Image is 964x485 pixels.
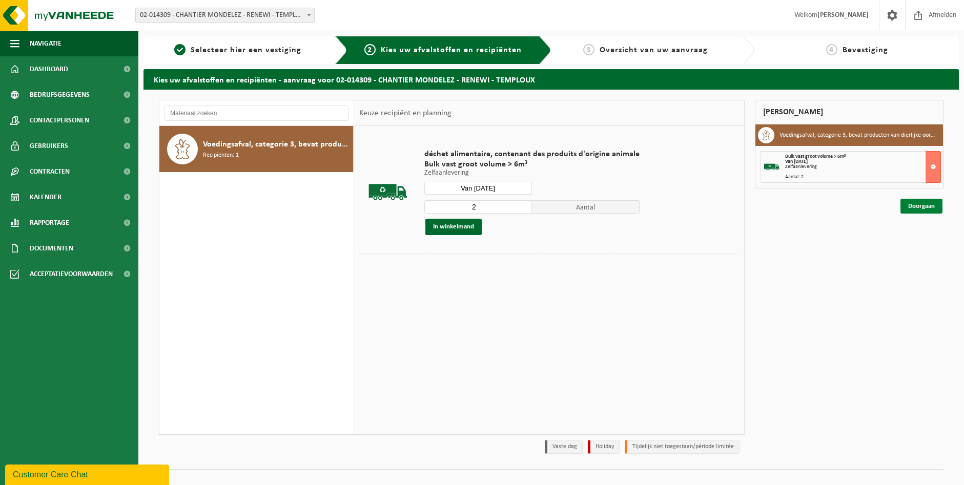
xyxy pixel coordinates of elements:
[424,149,640,159] span: déchet alimentaire, contenant des produits d'origine animale
[30,236,73,261] span: Documenten
[424,170,640,177] p: Zelfaanlevering
[30,159,70,184] span: Contracten
[30,261,113,287] span: Acceptatievoorwaarden
[159,126,354,172] button: Voedingsafval, categorie 3, bevat producten van dierlijke oorsprong, kunststof verpakking Recipië...
[174,44,186,55] span: 1
[755,100,944,124] div: [PERSON_NAME]
[5,462,171,485] iframe: chat widget
[30,82,90,108] span: Bedrijfsgegevens
[381,46,522,54] span: Kies uw afvalstoffen en recipiënten
[135,8,315,23] span: 02-014309 - CHANTIER MONDELEZ - RENEWI - TEMPLOUX
[30,31,61,56] span: Navigatie
[165,106,348,121] input: Materiaal zoeken
[843,46,888,54] span: Bevestiging
[424,159,640,170] span: Bulk vast groot volume > 6m³
[143,69,959,89] h2: Kies uw afvalstoffen en recipiënten - aanvraag voor 02-014309 - CHANTIER MONDELEZ - RENEWI - TEMP...
[30,133,68,159] span: Gebruikers
[583,44,594,55] span: 3
[532,200,640,214] span: Aantal
[826,44,837,55] span: 4
[30,56,68,82] span: Dashboard
[30,210,69,236] span: Rapportage
[785,175,940,180] div: Aantal: 2
[136,8,314,23] span: 02-014309 - CHANTIER MONDELEZ - RENEWI - TEMPLOUX
[785,154,846,159] span: Bulk vast groot volume > 6m³
[30,108,89,133] span: Contactpersonen
[191,46,301,54] span: Selecteer hier een vestiging
[203,138,351,151] span: Voedingsafval, categorie 3, bevat producten van dierlijke oorsprong, kunststof verpakking
[364,44,376,55] span: 2
[817,11,869,19] strong: [PERSON_NAME]
[900,199,942,214] a: Doorgaan
[30,184,61,210] span: Kalender
[354,100,457,126] div: Keuze recipiënt en planning
[780,127,935,143] h3: Voedingsafval, categorie 3, bevat producten van dierlijke oorsprong, kunststof verpakking
[424,182,532,195] input: Selecteer datum
[425,219,482,235] button: In winkelmand
[600,46,708,54] span: Overzicht van uw aanvraag
[545,440,583,454] li: Vaste dag
[149,44,327,56] a: 1Selecteer hier een vestiging
[625,440,740,454] li: Tijdelijk niet toegestaan/période limitée
[785,159,808,164] strong: Van [DATE]
[203,151,239,160] span: Recipiënten: 1
[588,440,620,454] li: Holiday
[785,164,940,170] div: Zelfaanlevering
